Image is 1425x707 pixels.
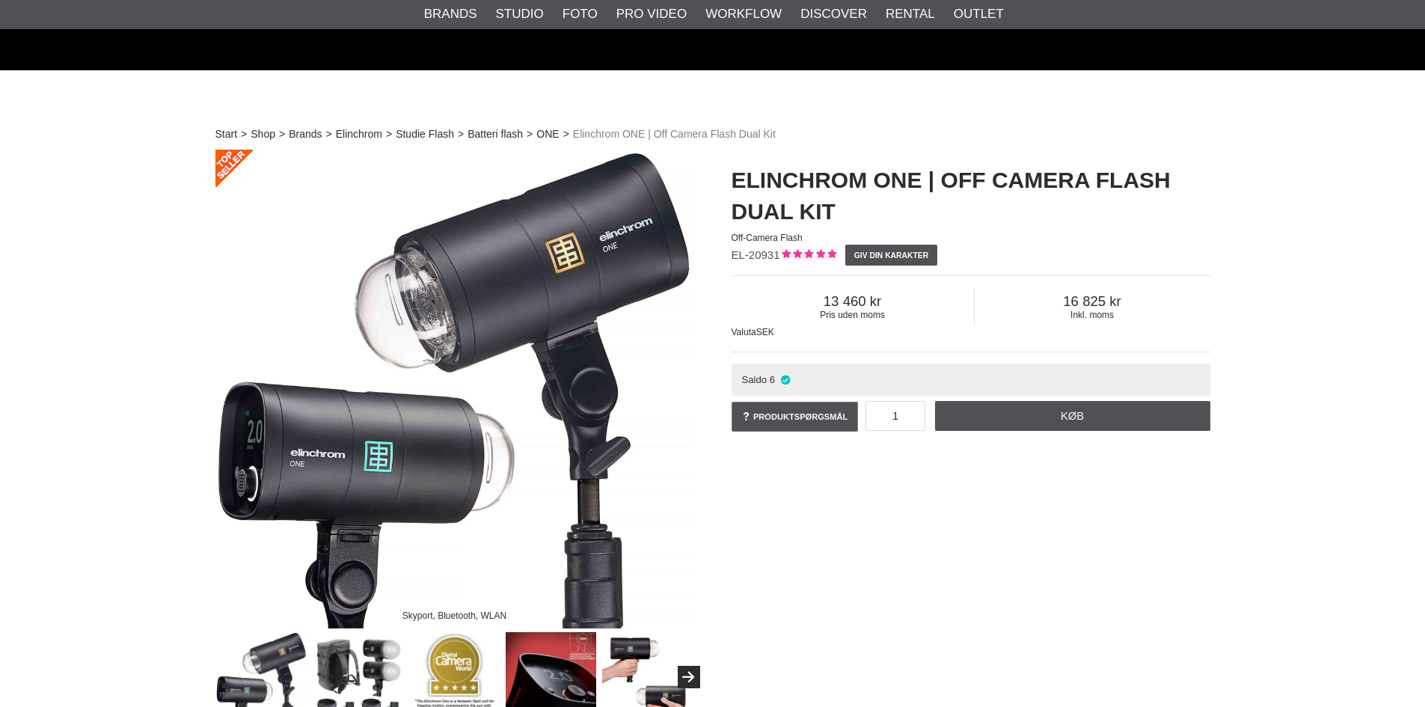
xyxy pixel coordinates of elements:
[800,4,867,24] a: Discover
[458,126,464,142] span: >
[326,126,332,142] span: >
[241,126,247,142] span: >
[527,126,533,142] span: >
[975,310,1210,320] span: Inkl. moms
[468,126,523,142] a: Batteri flash
[705,4,782,24] a: Workflow
[536,126,559,142] a: ONE
[386,126,392,142] span: >
[741,374,767,385] span: Saldo
[732,233,803,243] span: Off-Camera Flash
[251,126,275,142] a: Shop
[886,4,935,24] a: Rental
[563,126,569,142] span: >
[424,4,477,24] a: Brands
[336,126,382,142] a: Elinchrom
[845,245,937,266] a: Giv din karakter
[215,126,238,142] a: Start
[780,248,836,263] div: Kundebed&#248;mmelse: 5.00
[732,293,974,310] span: 13 460
[770,374,775,385] span: 6
[975,293,1210,310] span: 16 825
[215,150,694,628] img: Skyport, Bluetooth, WLAN
[616,4,687,24] a: Pro Video
[732,402,859,432] a: Produktspørgsmål
[935,401,1210,431] a: Køb
[732,165,1210,227] h1: Elinchrom ONE | Off Camera Flash Dual Kit
[289,126,322,142] a: Brands
[732,327,756,337] span: Valuta
[779,374,791,385] i: På lager
[573,126,776,142] span: Elinchrom ONE | Off Camera Flash Dual Kit
[678,666,700,688] button: Next
[396,126,454,142] a: Studie Flash
[496,4,544,24] a: Studio
[756,327,774,337] span: SEK
[279,126,285,142] span: >
[732,248,780,261] span: EL-20931
[563,4,598,24] a: Foto
[954,4,1004,24] a: Outlet
[390,602,519,628] div: Skyport, Bluetooth, WLAN
[732,310,974,320] span: Pris uden moms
